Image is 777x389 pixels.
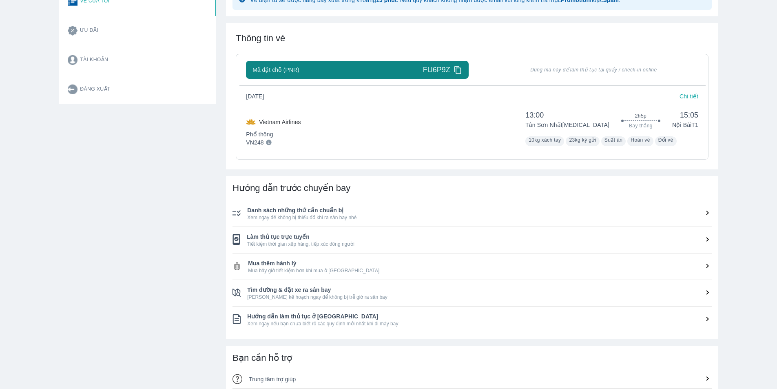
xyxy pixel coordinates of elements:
[232,183,350,193] span: Hướng dẫn trước chuyến bay
[68,26,77,36] img: promotion
[525,121,609,129] p: Tân Sơn Nhất [MEDICAL_DATA]
[569,137,596,143] span: 23kg ký gửi
[525,110,609,120] span: 13:00
[232,314,241,324] img: ic_checklist
[629,122,653,129] span: Bay thẳng
[249,376,296,382] span: Trung tâm trợ giúp
[247,320,712,327] span: Xem ngay nếu bạn chưa biết rõ các quy định mới nhất khi đi máy bay
[672,121,698,129] p: Nội Bài T1
[247,233,712,241] span: Làm thủ tục trực tuyến
[232,234,240,245] img: ic_checklist
[604,137,623,143] span: Suất ăn
[248,259,712,267] span: Mua thêm hành lý
[680,92,698,100] p: Chi tiết
[232,262,241,271] img: ic_checklist
[672,110,698,120] span: 15:05
[232,353,292,363] span: Bạn cần hỗ trợ
[247,241,712,247] span: Tiết kiệm thời gian xếp hàng, tiếp xúc đông người
[423,65,450,75] span: FU6P9Z
[246,138,264,147] p: VN248
[61,75,208,104] button: Đăng xuất
[631,137,650,143] span: Hoàn vé
[246,130,301,138] p: Phổ thông
[61,16,208,45] button: Ưu đãi
[529,137,561,143] span: 10kg xách tay
[489,67,698,73] span: Dùng mã này để làm thủ tục tại quầy / check-in online
[259,118,301,126] p: Vietnam Airlines
[232,289,241,297] img: ic_checklist
[247,286,712,294] span: Tìm đường & đặt xe ra sân bay
[252,66,299,74] span: Mã đặt chỗ (PNR)
[247,312,712,320] span: Hướng dẫn làm thủ tục ở [GEOGRAPHIC_DATA]
[232,210,241,216] img: ic_checklist
[246,92,270,100] span: [DATE]
[247,214,712,221] span: Xem ngay để không bị thiếu đồ khi ra sân bay nhé
[61,45,208,75] button: Tài khoản
[247,206,712,214] span: Danh sách những thứ cần chuẩn bị
[68,55,77,65] img: account
[247,294,712,300] span: [PERSON_NAME] kế hoạch ngay để không bị trễ giờ ra sân bay
[68,84,77,94] img: logout
[635,113,646,119] span: 2h5p
[248,267,712,274] span: Mua bây giờ tiết kiệm hơn khi mua ở [GEOGRAPHIC_DATA]
[658,137,673,143] span: Đổi vé
[236,33,285,43] span: Thông tin vé
[232,374,242,384] img: ic_qa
